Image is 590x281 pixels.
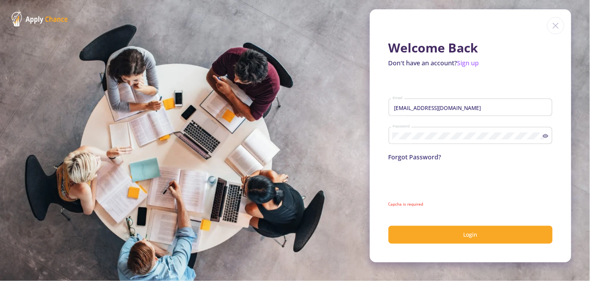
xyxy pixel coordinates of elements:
[389,153,441,161] a: Forgot Password?
[389,58,553,68] p: Don't have an account?
[547,17,564,34] img: close icon
[389,201,553,207] mat-error: Capcha is required
[389,40,553,55] h1: Welcome Back
[389,171,507,201] iframe: reCAPTCHA
[457,59,479,67] a: Sign up
[389,226,553,244] button: Login
[464,231,478,238] span: Login
[12,12,68,26] img: ApplyChance Logo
